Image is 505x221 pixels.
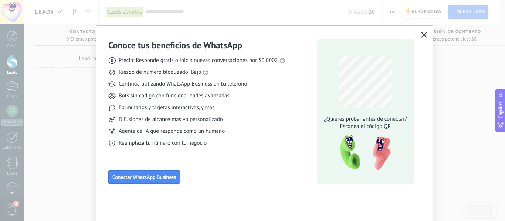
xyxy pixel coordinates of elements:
span: Conectar WhatsApp Business [112,175,176,180]
button: Conectar WhatsApp Business [108,170,180,184]
span: Difusiones de alcance masivo personalizado [119,116,223,123]
h3: Conoce tus beneficios de WhatsApp [108,39,242,51]
span: Copilot [497,101,504,118]
span: ¿Quieres probar antes de conectar? [322,115,409,123]
span: Riesgo de número bloqueado: Bajo [119,69,201,76]
img: qr-pic-1x.png [334,133,392,173]
span: Bots sin código con funcionalidades avanzadas [119,92,230,100]
span: Agente de IA que responde como un humano [119,128,225,135]
span: Continúa utilizando WhatsApp Business en tu teléfono [119,80,247,88]
span: Reemplaza tu número con tu negocio [119,139,207,147]
span: ¡Escanea el código QR! [322,123,409,130]
span: Precio: Responde gratis o inicia nuevas conversaciones por $0.0002 [119,57,278,64]
span: Formularios y tarjetas interactivas, y más [119,104,214,111]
